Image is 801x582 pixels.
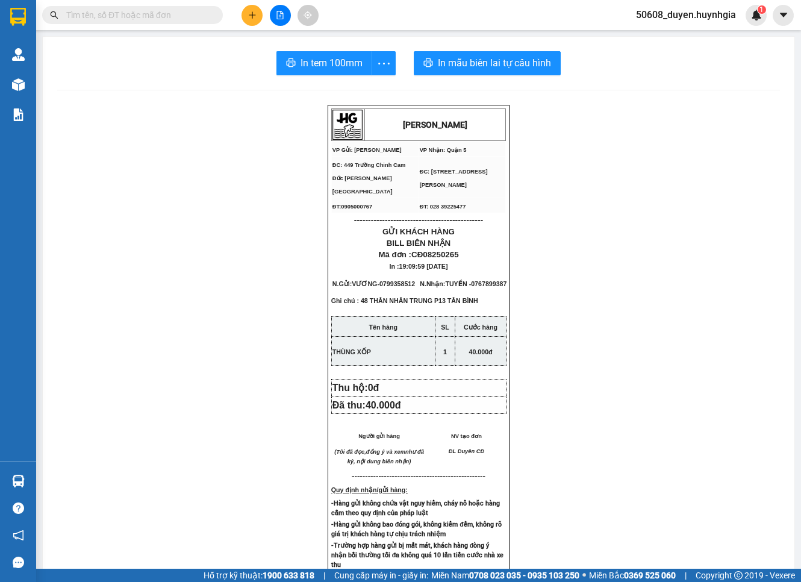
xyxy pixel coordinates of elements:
span: NV tạo đơn [451,433,482,439]
em: như đã ký, nội dung biên nhận) [348,449,424,465]
span: Ghi chú : 48 THÂN NHÂN TRUNG P13 TÂN BÌNH [331,297,478,314]
span: printer [286,58,296,69]
img: logo [332,110,363,140]
span: N.Nhận: [420,280,506,287]
img: solution-icon [12,108,25,121]
span: printer [423,58,433,69]
span: In : [390,263,448,270]
strong: 1900 633 818 [263,571,314,580]
span: ---------------------------------------------- [354,215,483,225]
strong: Cước hàng [464,324,497,331]
span: BILL BIÊN NHẬN [387,239,451,248]
span: ĐC: [STREET_ADDRESS][PERSON_NAME] [420,169,488,188]
span: 40.000đ [469,348,492,355]
span: ĐT:0905000767 [332,204,372,210]
strong: 0708 023 035 - 0935 103 250 [469,571,579,580]
button: file-add [270,5,291,26]
span: 40.000đ [366,400,401,410]
strong: -Trường hợp hàng gửi bị mất mát, khách hàng đòng ý nhận bồi thường tối đa không quá 10 lần tiền c... [331,542,504,569]
span: Người gửi hàng [358,433,400,439]
span: ⚪️ [582,573,586,578]
span: ----------------------------------------------- [360,472,485,481]
strong: Quy định nhận/gửi hàng: [331,486,408,493]
span: - [377,280,415,287]
span: 0799358512 [379,280,415,287]
span: Thu hộ: [332,383,384,393]
span: 50608_duyen.huynhgia [626,7,746,22]
button: aim [298,5,319,26]
span: 0767899387 [471,280,506,287]
sup: 1 [758,5,766,14]
strong: [PERSON_NAME] [403,120,467,130]
span: ĐC: 449 Trường Chinh Cam Đức [PERSON_NAME][GEOGRAPHIC_DATA] [332,162,405,195]
span: notification [13,530,24,541]
span: THÙNG XỐP [332,348,371,355]
span: ĐL Duyên CĐ [449,448,484,454]
span: Hỗ trợ kỹ thuật: [204,569,314,582]
strong: SL [441,324,449,331]
span: plus [248,11,257,19]
span: file-add [276,11,284,19]
button: more [372,51,396,75]
span: Mã đơn : [378,250,458,259]
span: CĐ08250265 [411,250,459,259]
span: --- [352,472,360,481]
span: caret-down [778,10,789,20]
span: 1 [443,348,447,355]
img: warehouse-icon [12,48,25,61]
img: warehouse-icon [12,78,25,91]
img: icon-new-feature [751,10,762,20]
span: | [685,569,687,582]
span: TUYỀN - [445,280,506,287]
strong: -Hàng gửi không bao đóng gói, không kiểm đếm, không rõ giá trị khách hàng tự chịu trách nhiệm [331,521,502,538]
strong: -Hàng gửi không chứa vật nguy hiểm, cháy nổ hoặc hàng cấm theo quy định của pháp luật [331,499,500,517]
strong: 0369 525 060 [624,571,676,580]
span: copyright [734,571,743,580]
span: VP Gửi: [PERSON_NAME] [332,147,402,153]
span: Đã thu: [332,400,401,410]
span: 1 [759,5,764,14]
button: printerIn tem 100mm [276,51,372,75]
span: question-circle [13,502,24,514]
input: Tìm tên, số ĐT hoặc mã đơn [66,8,208,22]
span: 19:09:59 [DATE] [399,263,448,270]
button: plus [242,5,263,26]
button: caret-down [773,5,794,26]
span: more [372,56,395,71]
em: (Tôi đã đọc,đồng ý và xem [334,449,405,455]
span: aim [304,11,312,19]
button: printerIn mẫu biên lai tự cấu hình [414,51,561,75]
span: search [50,11,58,19]
span: In mẫu biên lai tự cấu hình [438,55,551,70]
span: In tem 100mm [301,55,363,70]
span: VƯƠNG [352,280,377,287]
span: | [323,569,325,582]
span: GỬI KHÁCH HÀNG [382,227,455,236]
span: Miền Nam [431,569,579,582]
img: logo-vxr [10,8,26,26]
span: message [13,557,24,568]
span: Cung cấp máy in - giấy in: [334,569,428,582]
span: VP Nhận: Quận 5 [420,147,467,153]
img: warehouse-icon [12,475,25,487]
strong: Tên hàng [369,324,397,331]
span: N.Gửi: [332,280,415,287]
span: Miền Bắc [589,569,676,582]
span: ĐT: 028 39225477 [420,204,466,210]
span: 0đ [368,383,379,393]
